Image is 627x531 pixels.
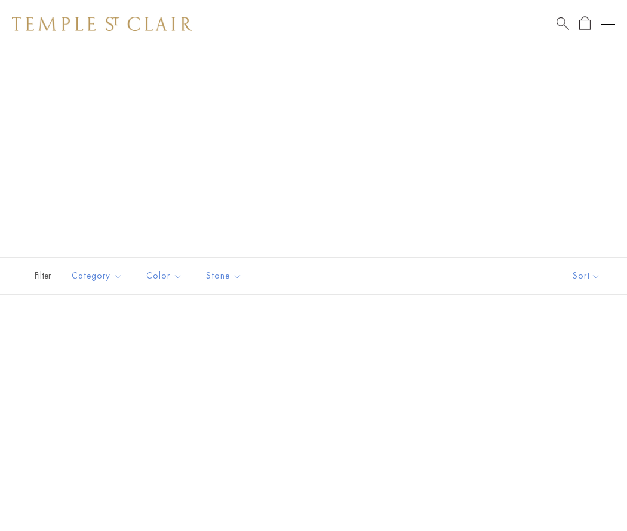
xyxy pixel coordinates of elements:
[140,268,191,283] span: Color
[579,16,591,31] a: Open Shopping Bag
[66,268,131,283] span: Category
[546,258,627,294] button: Show sort by
[200,268,251,283] span: Stone
[557,16,569,31] a: Search
[12,17,192,31] img: Temple St. Clair
[601,17,615,31] button: Open navigation
[137,263,191,289] button: Color
[63,263,131,289] button: Category
[197,263,251,289] button: Stone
